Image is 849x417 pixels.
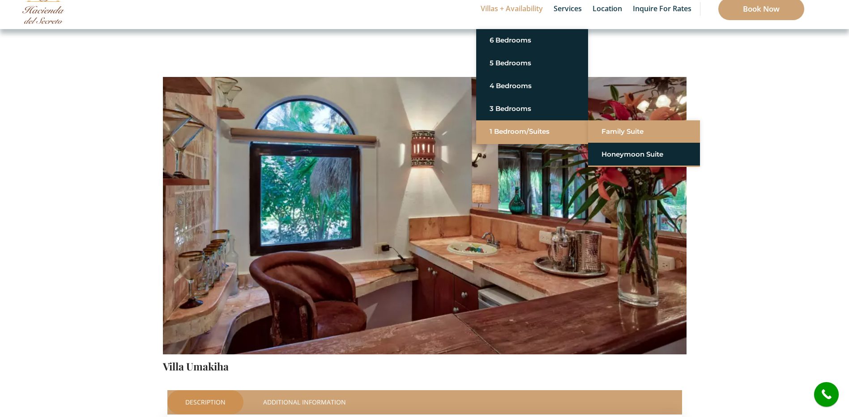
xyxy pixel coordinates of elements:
[167,390,243,414] a: Description
[490,32,575,48] a: 6 Bedrooms
[245,390,364,414] a: Additional Information
[490,78,575,94] a: 4 Bedrooms
[814,382,839,407] a: call
[163,8,687,357] img: IMG_2112-1000x667.jpg.webp
[163,359,229,373] a: Villa Umakiha
[490,123,575,140] a: 1 Bedroom/Suites
[602,146,687,162] a: Honeymoon Suite
[602,123,687,140] a: Family Suite
[490,55,575,71] a: 5 Bedrooms
[490,101,575,117] a: 3 Bedrooms
[816,384,836,404] i: call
